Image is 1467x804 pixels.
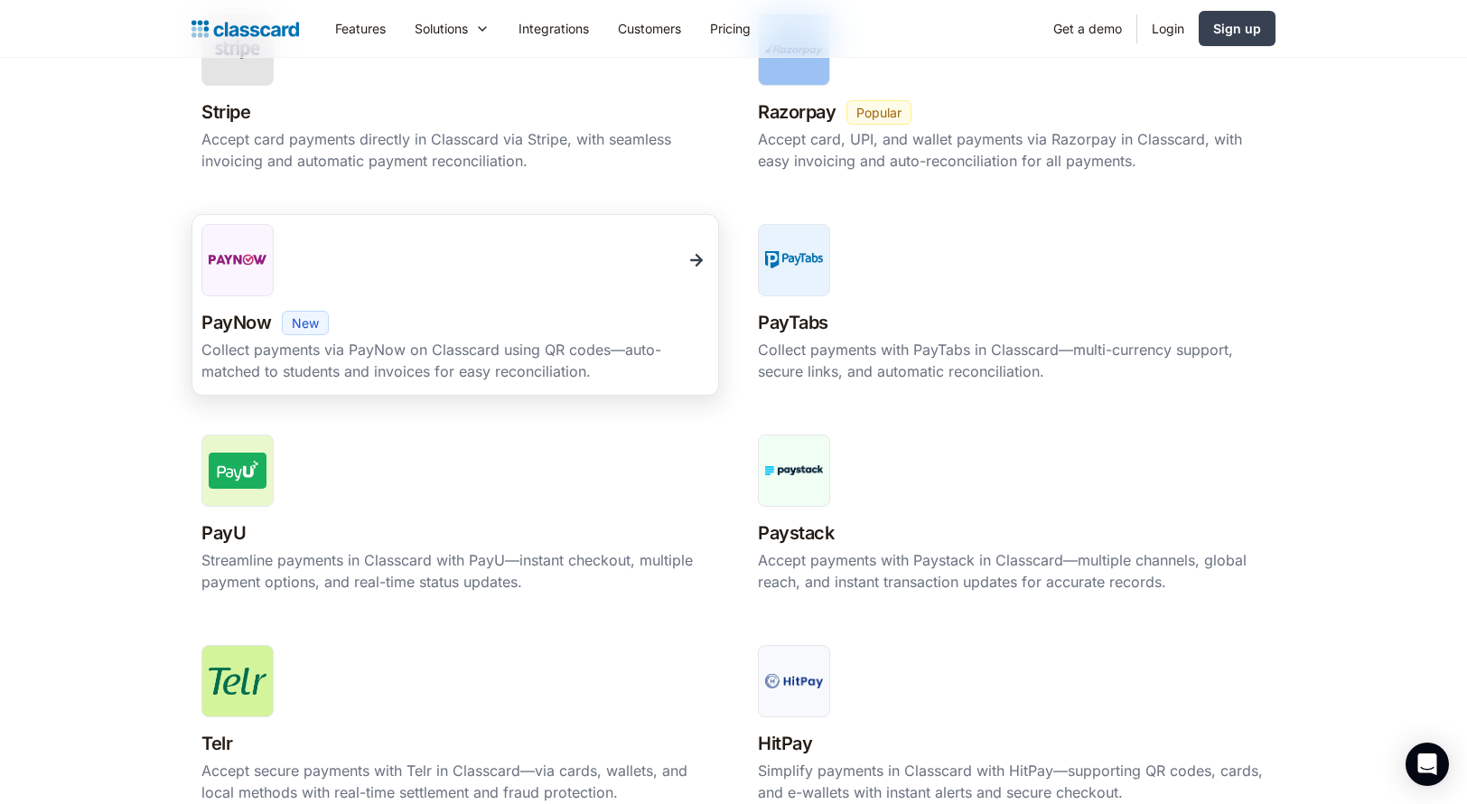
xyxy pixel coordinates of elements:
a: Customers [603,8,696,49]
div: Solutions [415,19,468,38]
div: Accept secure payments with Telr in Classcard—via cards, wallets, and local methods with real-tim... [201,760,709,803]
div: Accept payments with Paystack in Classcard—multiple channels, global reach, and instant transacti... [758,549,1266,593]
div: New [292,313,319,332]
h3: PayU [201,518,246,549]
img: HitPay [765,674,823,688]
h3: Telr [201,728,232,760]
img: Paystack [765,465,823,475]
a: Get a demo [1039,8,1136,49]
a: PayUPayUStreamline payments in Classcard with PayU—instant checkout, multiple payment options, an... [192,425,719,606]
a: Integrations [504,8,603,49]
h3: PayTabs [758,307,828,339]
div: Accept card payments directly in Classcard via Stripe, with seamless invoicing and automatic paym... [201,128,709,172]
div: Sign up [1213,19,1261,38]
div: Accept card, UPI, and wallet payments via Razorpay in Classcard, with easy invoicing and auto-rec... [758,128,1266,172]
h3: HitPay [758,728,812,760]
a: Sign up [1199,11,1275,46]
img: PayU [209,453,266,489]
img: Telr [209,668,266,695]
div: Simplify payments in Classcard with HitPay—supporting QR codes, cards, and e-wallets with instant... [758,760,1266,803]
div: Collect payments with PayTabs in Classcard—multi-currency support, secure links, and automatic re... [758,339,1266,382]
a: PayNowPayNowNewCollect payments via PayNow on Classcard using QR codes—auto-matched to students a... [192,214,719,396]
a: Features [321,8,400,49]
h3: Razorpay [758,97,836,128]
a: Login [1137,8,1199,49]
h3: PayNow [201,307,271,339]
a: PayTabsPayTabsCollect payments with PayTabs in Classcard—multi-currency support, secure links, an... [748,214,1275,396]
h3: Stripe [201,97,250,128]
a: StripeStripeAccept card payments directly in Classcard via Stripe, with seamless invoicing and au... [192,4,719,185]
div: Streamline payments in Classcard with PayU—instant checkout, multiple payment options, and real-t... [201,549,709,593]
div: Popular [856,103,902,122]
a: RazorpayRazorpayPopularAccept card, UPI, and wallet payments via Razorpay in Classcard, with easy... [748,4,1275,185]
div: Open Intercom Messenger [1406,743,1449,786]
h3: Paystack [758,518,834,549]
a: home [192,16,299,42]
a: PaystackPaystackAccept payments with Paystack in Classcard—multiple channels, global reach, and i... [748,425,1275,606]
a: Pricing [696,8,765,49]
img: PayTabs [765,251,823,268]
div: Solutions [400,8,504,49]
div: Collect payments via PayNow on Classcard using QR codes—auto-matched to students and invoices for... [201,339,709,382]
img: PayNow [209,248,266,271]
